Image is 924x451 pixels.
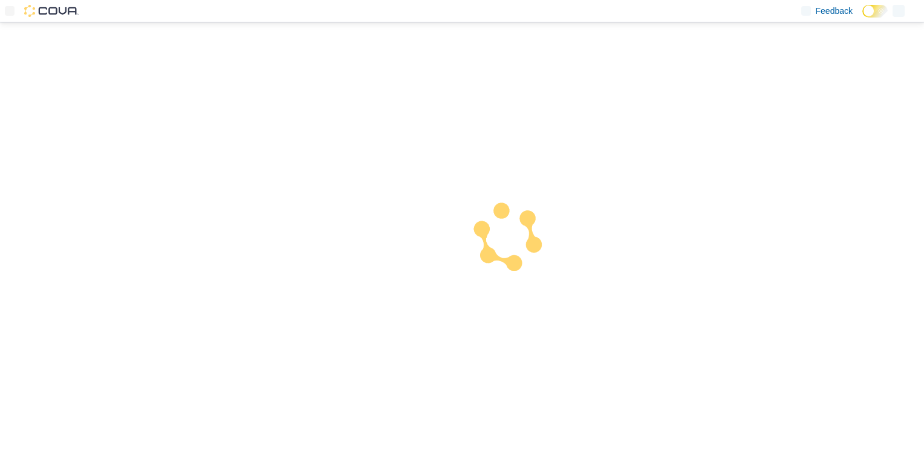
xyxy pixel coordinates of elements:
[462,194,553,285] img: cova-loader
[24,5,79,17] img: Cova
[862,5,888,18] input: Dark Mode
[816,5,853,17] span: Feedback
